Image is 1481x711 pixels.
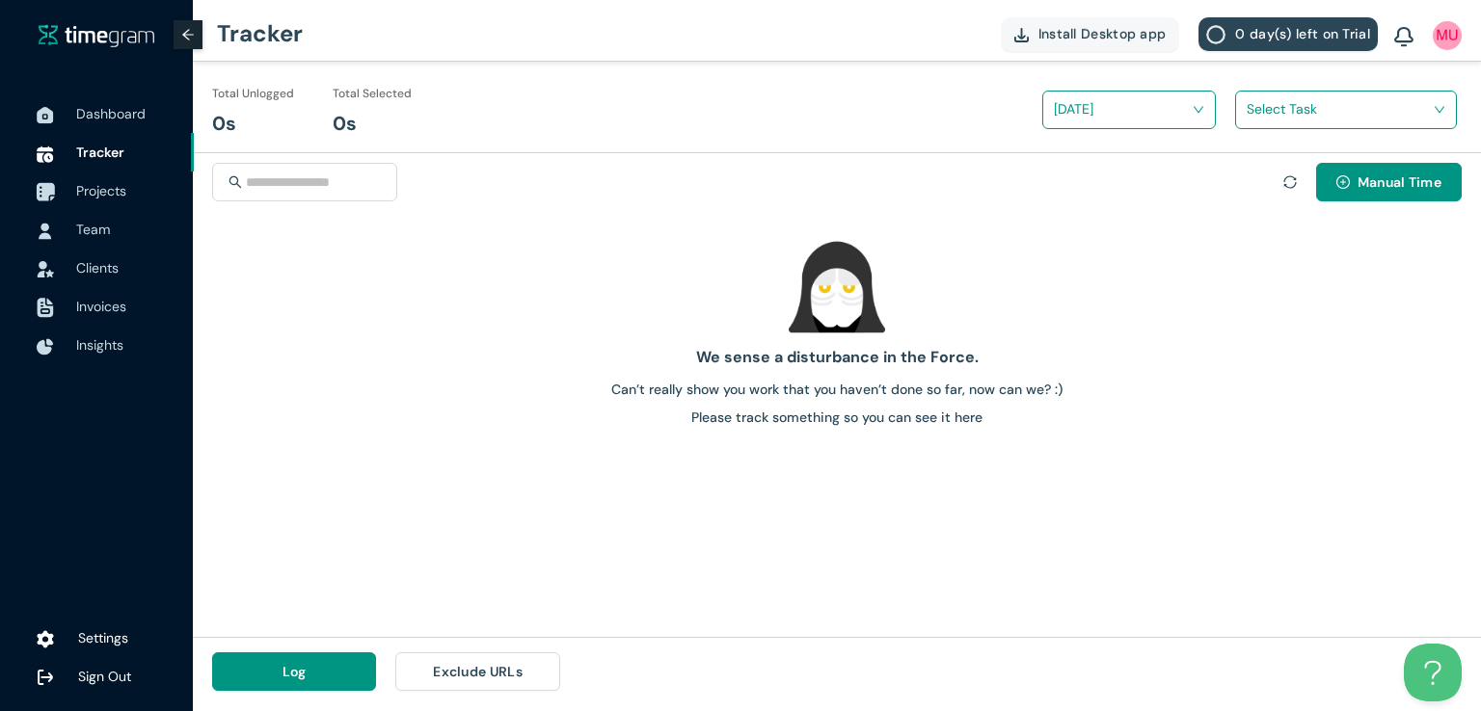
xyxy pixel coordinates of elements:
img: InvoiceIcon [37,298,54,318]
h1: We sense a disturbance in the Force. [201,345,1473,369]
h1: Please track something so you can see it here [201,407,1473,428]
span: Settings [78,629,128,646]
span: Tracker [76,144,124,161]
img: InvoiceIcon [37,261,54,277]
h1: Total Unlogged [212,85,294,103]
span: Log [283,661,307,682]
span: arrow-left [181,28,195,41]
a: timegram [39,23,154,47]
span: Exclude URLs [433,661,523,682]
span: Manual Time [1358,171,1441,193]
h1: 0s [212,109,236,139]
span: Team [76,221,110,238]
button: Log [212,652,376,691]
span: plus-circle [1336,175,1350,191]
iframe: Toggle Customer Support [1404,644,1462,701]
button: Exclude URLs [395,652,559,691]
h1: Tracker [217,5,303,63]
span: Clients [76,259,119,276]
span: search [229,175,242,189]
img: TimeTrackerIcon [37,145,54,163]
span: Insights [76,336,123,354]
h1: Total Selected [333,85,412,103]
img: UserIcon [37,223,54,240]
h1: Can’t really show you work that you haven’t done so far, now can we? :) [201,379,1473,400]
span: Projects [76,182,126,199]
img: empty [789,239,885,335]
span: sync [1283,175,1297,189]
span: Invoices [76,298,126,315]
img: timegram [39,24,154,47]
button: 0 day(s) left on Trial [1198,17,1378,51]
img: settings.78e04af822cf15d41b38c81147b09f22.svg [37,630,54,649]
img: DownloadApp [1014,28,1029,42]
img: DashboardIcon [37,107,54,124]
span: 0 day(s) left on Trial [1235,23,1370,44]
span: Install Desktop app [1038,23,1167,44]
img: InsightsIcon [37,338,54,355]
button: plus-circleManual Time [1316,163,1462,201]
img: logOut.ca60ddd252d7bab9102ea2608abe0238.svg [37,669,54,686]
span: Sign Out [78,668,131,685]
span: Dashboard [76,105,146,122]
button: Install Desktop app [1001,17,1180,51]
img: BellIcon [1394,27,1414,48]
h1: 0s [333,109,357,139]
img: UserIcon [1433,21,1462,50]
img: ProjectIcon [36,183,55,202]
